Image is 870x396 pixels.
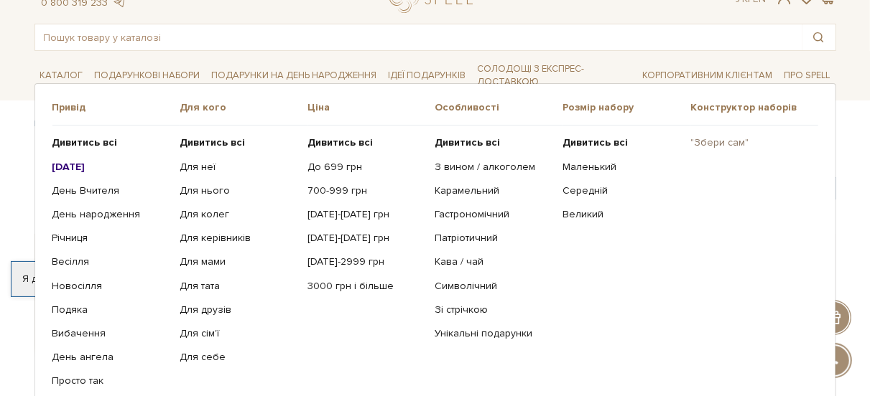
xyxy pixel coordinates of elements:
[52,184,170,197] a: День Вчителя
[180,184,297,197] a: Для нього
[563,136,680,149] a: Дивитись всі
[307,136,425,149] a: Дивитись всі
[180,351,297,364] a: Для себе
[435,184,552,197] a: Карамельний
[307,232,425,245] a: [DATE]-[DATE] грн
[307,184,425,197] a: 700-999 грн
[180,101,307,114] span: Для кого
[563,161,680,174] a: Маленький
[435,303,552,316] a: Зі стрічкою
[435,101,563,114] span: Особливості
[180,280,297,293] a: Для тата
[180,208,297,221] a: Для колег
[779,65,836,87] a: Про Spell
[11,273,401,286] div: Я дозволяю [DOMAIN_NAME] використовувати
[52,327,170,340] a: Вибачення
[435,161,552,174] a: З вином / алкоголем
[472,57,637,94] a: Солодощі з експрес-доставкою
[52,136,118,148] b: Дивитись всі
[180,327,297,340] a: Для сім'ї
[52,101,180,114] span: Привід
[435,136,552,149] a: Дивитись всі
[563,101,690,114] span: Розмір набору
[637,65,779,87] a: Корпоративним клієнтам
[307,101,435,114] span: Ціна
[435,255,552,268] a: Кава / чай
[435,232,552,245] a: Патріотичний
[52,208,170,221] a: День народження
[52,255,170,268] a: Весілля
[307,255,425,268] a: [DATE]-2999 грн
[35,24,802,50] input: Пошук товару у каталозі
[563,208,680,221] a: Великий
[690,136,807,149] a: "Збери сам"
[802,24,836,50] button: Пошук товару у каталозі
[180,303,297,316] a: Для друзів
[307,280,425,293] a: 3000 грн і більше
[34,65,89,87] a: Каталог
[52,161,170,174] a: [DATE]
[52,303,170,316] a: Подяка
[52,351,170,364] a: День ангела
[307,208,425,221] a: [DATE]-[DATE] грн
[435,136,501,148] b: Дивитись всі
[52,374,170,387] a: Просто так
[52,161,85,173] b: [DATE]
[180,161,297,174] a: Для неї
[89,65,206,87] a: Подарункові набори
[307,136,373,148] b: Дивитись всі
[690,101,818,114] span: Конструктор наборів
[180,255,297,268] a: Для мами
[180,232,297,245] a: Для керівників
[435,327,552,340] a: Унікальні подарунки
[563,184,680,197] a: Середній
[206,65,383,87] a: Подарунки на День народження
[307,161,425,174] a: До 699 грн
[52,136,170,149] a: Дивитись всі
[563,136,628,148] b: Дивитись всі
[383,65,472,87] a: Ідеї подарунків
[52,280,170,293] a: Новосілля
[52,232,170,245] a: Річниця
[435,280,552,293] a: Символічний
[180,136,245,148] b: Дивитись всі
[435,208,552,221] a: Гастрономічний
[180,136,297,149] a: Дивитись всі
